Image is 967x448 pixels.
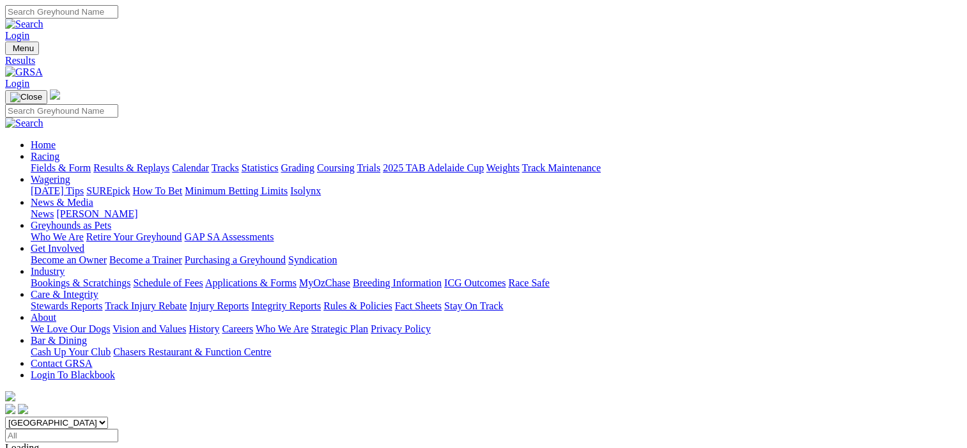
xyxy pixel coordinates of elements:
a: We Love Our Dogs [31,323,110,334]
a: Purchasing a Greyhound [185,254,286,265]
a: Breeding Information [353,277,442,288]
button: Toggle navigation [5,42,39,55]
a: Calendar [172,162,209,173]
img: Search [5,118,43,129]
a: Stewards Reports [31,300,102,311]
img: twitter.svg [18,404,28,414]
img: logo-grsa-white.png [50,89,60,100]
a: Track Maintenance [522,162,601,173]
div: Industry [31,277,962,289]
span: Menu [13,43,34,53]
img: Search [5,19,43,30]
a: Coursing [317,162,355,173]
a: Become an Owner [31,254,107,265]
a: Vision and Values [112,323,186,334]
a: Strategic Plan [311,323,368,334]
a: Bookings & Scratchings [31,277,130,288]
a: Retire Your Greyhound [86,231,182,242]
a: Get Involved [31,243,84,254]
a: Results & Replays [93,162,169,173]
a: History [189,323,219,334]
a: [DATE] Tips [31,185,84,196]
a: Syndication [288,254,337,265]
a: Race Safe [508,277,549,288]
div: Care & Integrity [31,300,962,312]
a: Racing [31,151,59,162]
a: MyOzChase [299,277,350,288]
a: Fields & Form [31,162,91,173]
a: Login To Blackbook [31,369,115,380]
div: Greyhounds as Pets [31,231,962,243]
a: Grading [281,162,314,173]
a: Greyhounds as Pets [31,220,111,231]
a: Become a Trainer [109,254,182,265]
a: Integrity Reports [251,300,321,311]
a: Injury Reports [189,300,249,311]
a: Applications & Forms [205,277,297,288]
input: Select date [5,429,118,442]
a: [PERSON_NAME] [56,208,137,219]
a: Cash Up Your Club [31,346,111,357]
a: Isolynx [290,185,321,196]
a: Who We Are [31,231,84,242]
a: Bar & Dining [31,335,87,346]
div: Racing [31,162,962,174]
a: GAP SA Assessments [185,231,274,242]
div: Get Involved [31,254,962,266]
a: Login [5,78,29,89]
a: Careers [222,323,253,334]
a: Rules & Policies [323,300,392,311]
a: Schedule of Fees [133,277,203,288]
input: Search [5,104,118,118]
img: logo-grsa-white.png [5,391,15,401]
img: Close [10,92,42,102]
a: Industry [31,266,65,277]
a: Chasers Restaurant & Function Centre [113,346,271,357]
a: How To Bet [133,185,183,196]
a: Fact Sheets [395,300,442,311]
a: News [31,208,54,219]
a: Contact GRSA [31,358,92,369]
button: Toggle navigation [5,90,47,104]
a: Stay On Track [444,300,503,311]
a: Wagering [31,174,70,185]
a: Home [31,139,56,150]
a: ICG Outcomes [444,277,506,288]
a: Who We Are [256,323,309,334]
a: Login [5,30,29,41]
a: Tracks [212,162,239,173]
a: Results [5,55,962,66]
div: About [31,323,962,335]
a: Track Injury Rebate [105,300,187,311]
a: About [31,312,56,323]
a: 2025 TAB Adelaide Cup [383,162,484,173]
a: Minimum Betting Limits [185,185,288,196]
a: SUREpick [86,185,130,196]
a: Trials [357,162,380,173]
div: Wagering [31,185,962,197]
a: Statistics [242,162,279,173]
input: Search [5,5,118,19]
img: facebook.svg [5,404,15,414]
a: Care & Integrity [31,289,98,300]
img: GRSA [5,66,43,78]
div: News & Media [31,208,962,220]
div: Bar & Dining [31,346,962,358]
a: Privacy Policy [371,323,431,334]
a: News & Media [31,197,93,208]
a: Weights [486,162,520,173]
